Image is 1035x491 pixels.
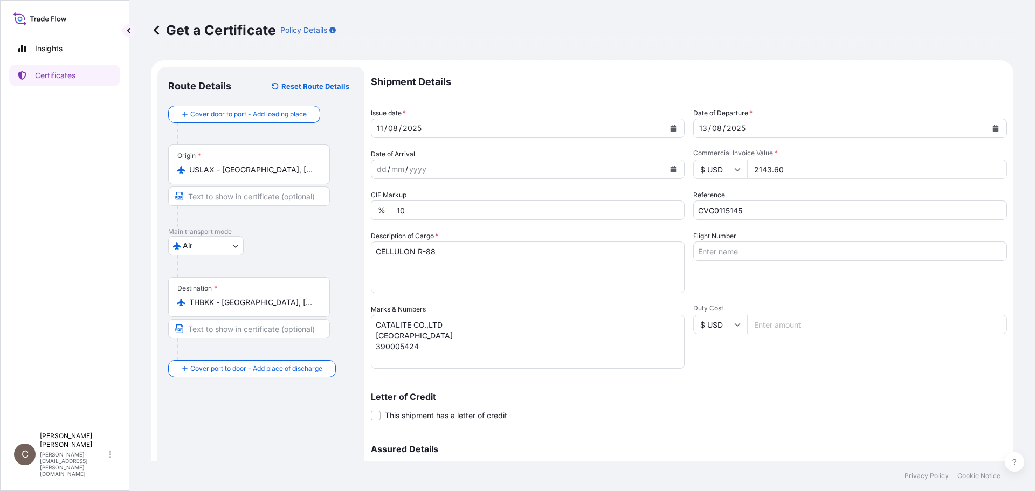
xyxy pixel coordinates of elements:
button: Calendar [665,161,682,178]
div: / [405,163,408,176]
div: month, [711,122,723,135]
div: year, [402,122,423,135]
button: Select transport [168,236,244,255]
label: CIF Markup [371,190,406,200]
button: Reset Route Details [266,78,354,95]
span: Air [183,240,192,251]
button: Calendar [665,120,682,137]
span: Cover door to port - Add loading place [190,109,307,120]
div: / [399,122,402,135]
span: C [22,449,29,460]
p: Main transport mode [168,227,354,236]
div: year, [726,122,747,135]
p: [PERSON_NAME] [PERSON_NAME] [40,432,107,449]
p: [PERSON_NAME][EMAIL_ADDRESS][PERSON_NAME][DOMAIN_NAME] [40,451,107,477]
span: Date of Departure [693,108,753,119]
p: Route Details [168,80,231,93]
a: Cookie Notice [957,472,1000,480]
a: Insights [9,38,120,59]
div: / [384,122,387,135]
button: Cover port to door - Add place of discharge [168,360,336,377]
div: % [371,200,392,220]
span: Cover port to door - Add place of discharge [190,363,322,374]
span: This shipment has a letter of credit [385,410,507,421]
input: Origin [189,164,316,175]
div: day, [376,122,384,135]
span: Date of Arrival [371,149,415,160]
label: Marks & Numbers [371,304,426,315]
label: Description of Cargo [371,231,438,241]
span: Issue date [371,108,406,119]
input: Enter amount [747,160,1007,179]
p: Assured Details [371,445,1007,453]
div: month, [387,122,399,135]
p: Insights [35,43,63,54]
p: Letter of Credit [371,392,1007,401]
p: Certificates [35,70,75,81]
p: Shipment Details [371,67,1007,97]
div: / [708,122,711,135]
a: Privacy Policy [905,472,949,480]
input: Enter name [693,241,1007,261]
div: year, [408,163,427,176]
div: / [723,122,726,135]
div: day, [698,122,708,135]
div: day, [376,163,388,176]
input: Text to appear on certificate [168,186,330,206]
input: Enter amount [747,315,1007,334]
span: Duty Cost [693,304,1007,313]
label: Reference [693,190,725,200]
label: Flight Number [693,231,736,241]
div: Origin [177,151,201,160]
input: Enter percentage between 0 and 10% [392,200,685,220]
div: / [388,163,390,176]
button: Cover door to port - Add loading place [168,106,320,123]
p: Reset Route Details [281,81,349,92]
button: Calendar [987,120,1004,137]
p: Get a Certificate [151,22,276,39]
input: Text to appear on certificate [168,319,330,338]
p: Policy Details [280,25,327,36]
div: Destination [177,284,217,293]
span: Commercial Invoice Value [693,149,1007,157]
input: Destination [189,297,316,308]
a: Certificates [9,65,120,86]
input: Enter booking reference [693,200,1007,220]
div: month, [390,163,405,176]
